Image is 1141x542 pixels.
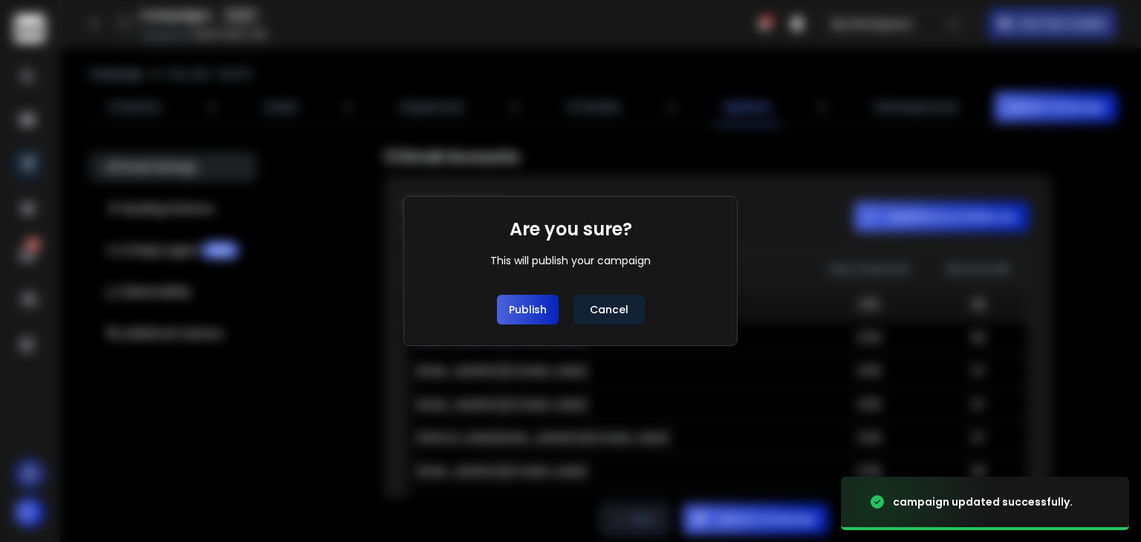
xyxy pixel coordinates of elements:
[573,295,645,324] button: Cancel
[490,253,651,268] div: This will publish your campaign
[893,494,1073,509] div: campaign updated successfully.
[497,295,559,324] button: Publish
[510,218,632,241] h1: Are you sure?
